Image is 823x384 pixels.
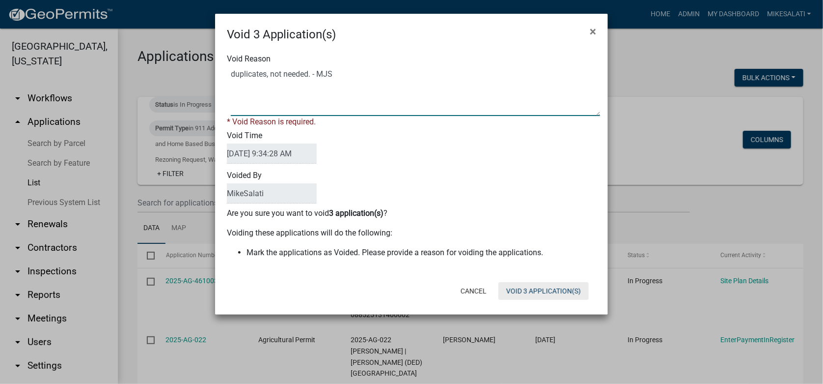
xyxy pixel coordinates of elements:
textarea: Void Reason [231,67,600,116]
div: * Void Reason is required. [227,116,596,128]
input: VoidedBy [227,183,317,204]
button: Cancel [453,282,494,300]
p: Are you sure you want to void ? [227,207,596,219]
h4: Void 3 Application(s) [227,26,336,43]
li: Mark the applications as Voided. Please provide a reason for voiding the applications. [247,247,596,259]
button: Void 3 Application(s) [498,282,589,300]
b: 3 application(s) [329,208,384,218]
label: Void Time [227,132,317,164]
label: Voided By [227,172,317,204]
label: Void Reason [227,55,271,63]
button: Close [582,18,604,45]
span: × [590,25,596,38]
input: DateTime [227,144,317,164]
p: Voiding these applications will do the following: [227,227,596,239]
